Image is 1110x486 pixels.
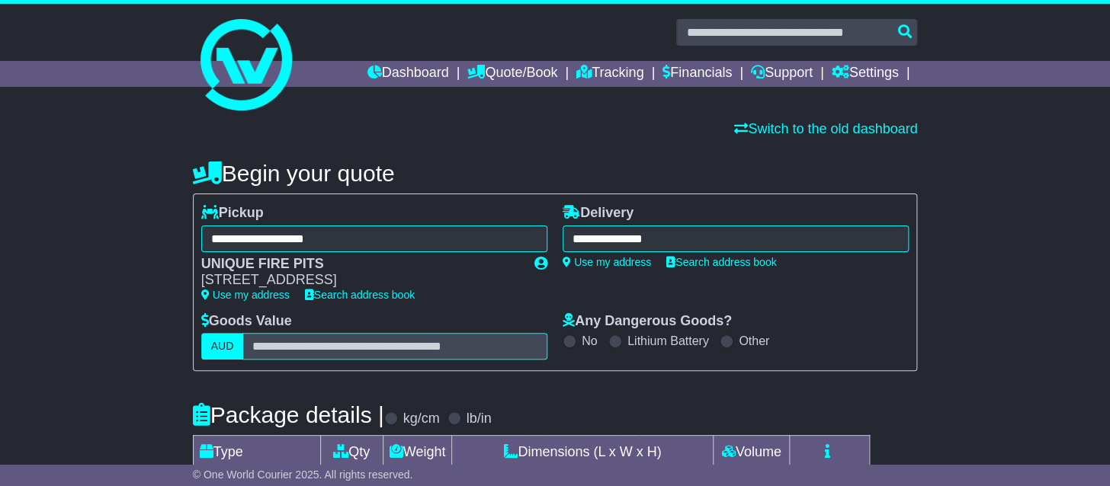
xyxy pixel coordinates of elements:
[193,436,320,469] td: Type
[383,436,452,469] td: Weight
[714,436,790,469] td: Volume
[403,411,440,427] label: kg/cm
[576,61,643,87] a: Tracking
[367,61,448,87] a: Dashboard
[452,436,714,469] td: Dimensions (L x W x H)
[201,205,264,222] label: Pickup
[201,272,519,289] div: [STREET_ADDRESS]
[193,402,384,427] h4: Package details |
[582,334,597,348] label: No
[193,468,413,481] span: © One World Courier 2025. All rights reserved.
[305,289,415,301] a: Search address book
[201,256,519,273] div: UNIQUE FIRE PITS
[563,313,732,330] label: Any Dangerous Goods?
[627,334,709,348] label: Lithium Battery
[320,436,383,469] td: Qty
[193,161,918,186] h4: Begin your quote
[563,256,651,268] a: Use my address
[201,333,244,360] label: AUD
[734,121,917,136] a: Switch to the old dashboard
[751,61,813,87] a: Support
[467,411,492,427] label: lb/in
[201,313,292,330] label: Goods Value
[662,61,732,87] a: Financials
[467,61,557,87] a: Quote/Book
[201,289,290,301] a: Use my address
[666,256,776,268] a: Search address book
[563,205,634,222] label: Delivery
[739,334,769,348] label: Other
[832,61,899,87] a: Settings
